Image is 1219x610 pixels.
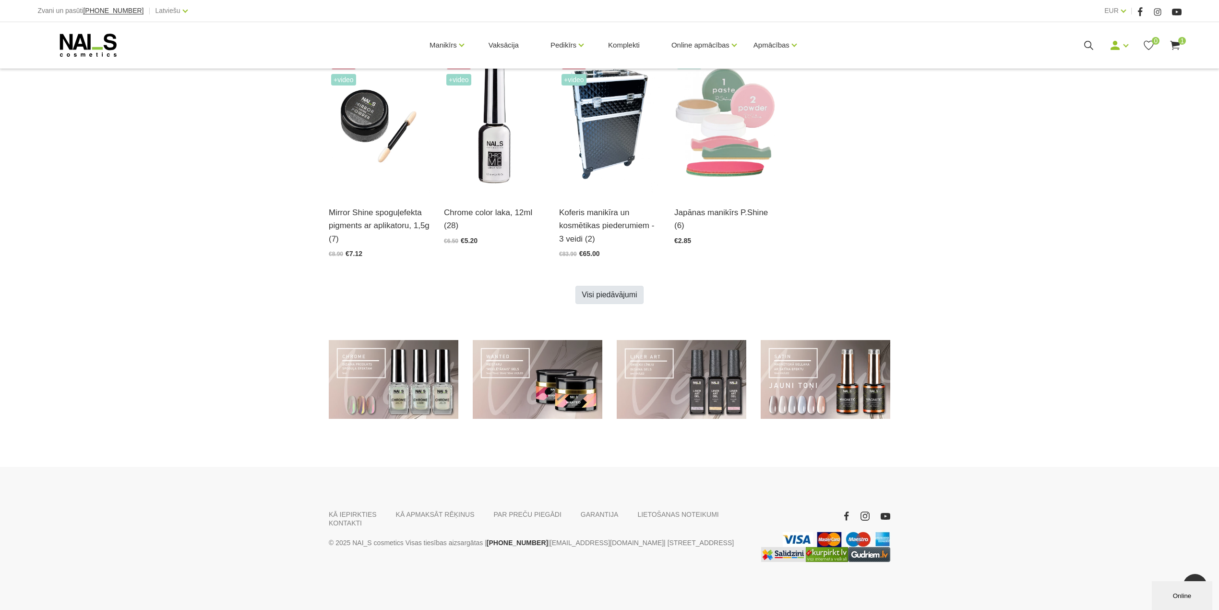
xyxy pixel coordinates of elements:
[1152,37,1159,45] span: 0
[444,55,545,194] img: Paredzēta hromēta jeb spoguļspīduma efekta veidošanai uz pilnas naga plātnes vai atsevišķiem diza...
[329,55,430,194] img: MIRROR SHINE POWDER - piesātināta pigmenta spoguļspīduma toņi spilgtam un pamanāmam manikīram! Id...
[761,547,806,562] img: Labākā cena interneta veikalos - Samsung, Cena, iPhone, Mobilie telefoni
[346,250,362,257] span: €7.12
[329,519,362,527] a: KONTAKTI
[674,237,691,244] span: €2.85
[1143,39,1155,51] a: 0
[444,238,458,244] span: €6.50
[329,206,430,245] a: Mirror Shine spoguļefekta pigments ar aplikatoru, 1,5g (7)
[329,251,343,257] span: €8.90
[1131,5,1133,17] span: |
[430,26,457,64] a: Manikīrs
[481,22,526,68] a: Vaksācija
[444,206,545,232] a: Chrome color laka, 12ml (28)
[446,74,471,85] span: +Video
[83,7,143,14] a: [PHONE_NUMBER]
[1152,579,1214,610] iframe: chat widget
[562,74,586,85] span: +Video
[671,26,729,64] a: Online apmācības
[575,286,643,304] a: Visi piedāvājumi
[848,547,890,562] img: www.gudriem.lv/veikali/lv
[559,206,660,245] a: Koferis manikīra un kosmētikas piederumiem - 3 veidi (2)
[494,510,562,519] a: PAR PREČU PIEGĀDI
[674,55,775,194] img: “Japānas manikīrs” – sapnis par veseliem un stipriem nagiem ir piepildījies!Japānas manikīrs izte...
[674,206,775,232] a: Japānas manikīrs P.Shine (6)
[329,537,746,549] p: © 2025 NAI_S cosmetics Visas tiesības aizsargātas | | | [STREET_ADDRESS]
[1104,5,1119,16] a: EUR
[600,22,647,68] a: Komplekti
[38,5,144,17] div: Zvani un pasūti
[1169,39,1181,51] a: 1
[550,26,576,64] a: Pedikīrs
[579,250,600,257] span: €65.00
[581,510,619,519] a: GARANTIJA
[753,26,789,64] a: Apmācības
[550,537,664,549] a: [EMAIL_ADDRESS][DOMAIN_NAME]
[155,5,180,16] a: Latviešu
[461,237,478,244] span: €5.20
[559,251,577,257] span: €83.90
[396,510,475,519] a: KĀ APMAKSĀT RĒĶINUS
[806,547,848,562] img: Lielākais Latvijas interneta veikalu preču meklētājs
[1178,37,1186,45] span: 1
[148,5,150,17] span: |
[559,55,660,194] img: Profesionāls Koferis manikīra un kosmētikas piederumiemPiejams dažādās krāsās:Melns, balts, zelta...
[331,74,356,85] span: +Video
[487,537,548,549] a: [PHONE_NUMBER]
[329,510,377,519] a: KĀ IEPIRKTIES
[637,510,718,519] a: LIETOŠANAS NOTEIKUMI
[848,547,890,562] a: https://www.gudriem.lv/veikali/lv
